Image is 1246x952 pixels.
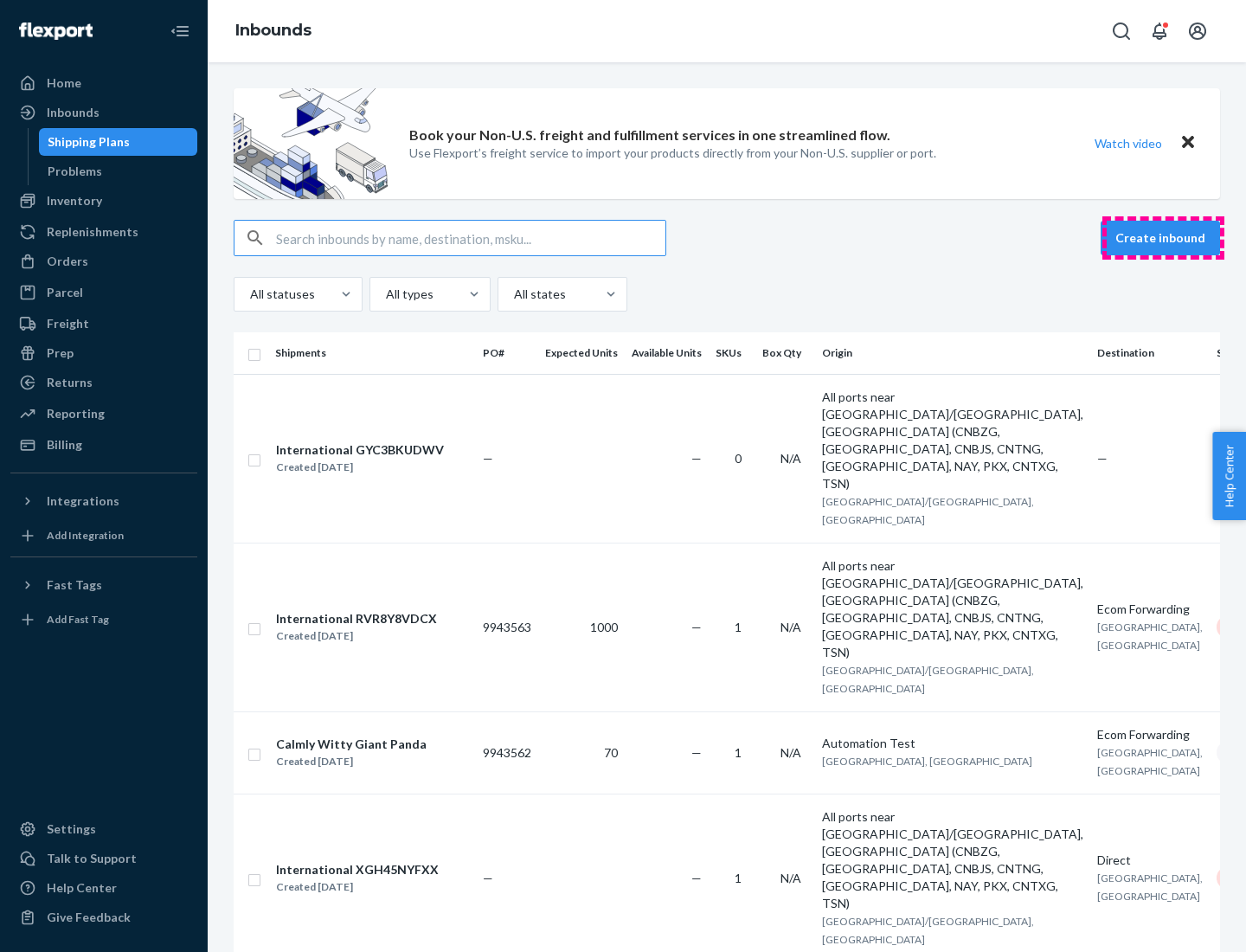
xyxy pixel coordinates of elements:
span: — [483,451,493,466]
div: International XGH45NYFXX [276,861,439,878]
span: [GEOGRAPHIC_DATA], [GEOGRAPHIC_DATA] [1097,872,1203,903]
div: Reporting [47,405,105,422]
div: Fast Tags [47,576,102,594]
div: Settings [47,820,96,838]
img: Flexport logo [19,23,93,40]
div: Talk to Support [47,850,137,867]
input: Search inbounds by name, destination, msku... [276,221,665,255]
a: Add Integration [10,522,197,550]
div: Prep [47,344,74,362]
a: Inbounds [235,21,311,40]
a: Settings [10,815,197,843]
span: 1 [735,745,742,760]
a: Returns [10,369,197,396]
span: [GEOGRAPHIC_DATA], [GEOGRAPHIC_DATA] [1097,621,1203,652]
button: Give Feedback [10,904,197,931]
a: Orders [10,248,197,275]
a: Inventory [10,187,197,215]
a: Parcel [10,279,197,306]
div: Inventory [47,192,102,209]
div: Replenishments [47,223,138,241]
input: All statuses [248,286,250,303]
div: International RVR8Y8VDCX [276,610,437,627]
span: N/A [780,620,801,634]
a: Replenishments [10,218,197,246]
div: Calmly Witty Giant Panda [276,736,427,753]
div: All ports near [GEOGRAPHIC_DATA]/[GEOGRAPHIC_DATA], [GEOGRAPHIC_DATA] (CNBZG, [GEOGRAPHIC_DATA], ... [822,389,1083,492]
span: 0 [735,451,742,466]
div: Freight [47,315,89,332]
span: N/A [780,871,801,885]
button: Close [1177,131,1199,156]
div: Home [47,74,81,92]
span: — [691,871,702,885]
th: Expected Units [538,332,625,374]
a: Billing [10,431,197,459]
div: Add Fast Tag [47,612,109,627]
th: Box Qty [755,332,815,374]
td: 9943562 [476,711,538,794]
div: Ecom Forwarding [1097,726,1203,743]
span: 1000 [590,620,618,634]
div: Created [DATE] [276,459,444,476]
ol: breadcrumbs [222,6,325,56]
a: Inbounds [10,99,197,126]
a: Shipping Plans [39,128,198,156]
th: Destination [1090,332,1210,374]
div: Add Integration [47,528,124,543]
th: Shipments [268,332,476,374]
div: Billing [47,436,82,453]
span: 1 [735,620,742,634]
a: Freight [10,310,197,338]
th: PO# [476,332,538,374]
span: [GEOGRAPHIC_DATA]/[GEOGRAPHIC_DATA], [GEOGRAPHIC_DATA] [822,915,1034,946]
div: Automation Test [822,735,1083,752]
div: International GYC3BKUDWV [276,441,444,459]
div: All ports near [GEOGRAPHIC_DATA]/[GEOGRAPHIC_DATA], [GEOGRAPHIC_DATA] (CNBZG, [GEOGRAPHIC_DATA], ... [822,557,1083,661]
button: Watch video [1083,131,1173,156]
span: — [691,451,702,466]
div: Problems [48,163,102,180]
span: — [483,871,493,885]
span: — [1097,451,1108,466]
div: Returns [47,374,93,391]
span: [GEOGRAPHIC_DATA]/[GEOGRAPHIC_DATA], [GEOGRAPHIC_DATA] [822,495,1034,526]
div: Orders [47,253,88,270]
a: Home [10,69,197,97]
button: Fast Tags [10,571,197,599]
p: Book your Non-U.S. freight and fulfillment services in one streamlined flow. [409,125,890,145]
span: N/A [780,451,801,466]
span: N/A [780,745,801,760]
span: [GEOGRAPHIC_DATA]/[GEOGRAPHIC_DATA], [GEOGRAPHIC_DATA] [822,664,1034,695]
input: All types [384,286,386,303]
div: Help Center [47,879,117,897]
button: Close Navigation [163,14,197,48]
a: Reporting [10,400,197,428]
button: Open account menu [1180,14,1215,48]
span: — [691,745,702,760]
a: Talk to Support [10,845,197,872]
a: Help Center [10,874,197,902]
div: Integrations [47,492,119,510]
div: Created [DATE] [276,878,439,896]
button: Open notifications [1142,14,1177,48]
button: Integrations [10,487,197,515]
a: Add Fast Tag [10,606,197,634]
th: Origin [815,332,1090,374]
td: 9943563 [476,543,538,711]
a: Problems [39,158,198,185]
div: Created [DATE] [276,753,427,770]
div: Created [DATE] [276,627,437,645]
button: Help Center [1212,432,1246,520]
span: 70 [604,745,618,760]
span: [GEOGRAPHIC_DATA], [GEOGRAPHIC_DATA] [1097,746,1203,777]
span: [GEOGRAPHIC_DATA], [GEOGRAPHIC_DATA] [822,755,1032,768]
button: Create inbound [1101,221,1220,255]
div: Parcel [47,284,83,301]
input: All states [512,286,514,303]
p: Use Flexport’s freight service to import your products directly from your Non-U.S. supplier or port. [409,145,936,162]
div: Inbounds [47,104,100,121]
span: — [691,620,702,634]
div: All ports near [GEOGRAPHIC_DATA]/[GEOGRAPHIC_DATA], [GEOGRAPHIC_DATA] (CNBZG, [GEOGRAPHIC_DATA], ... [822,808,1083,912]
